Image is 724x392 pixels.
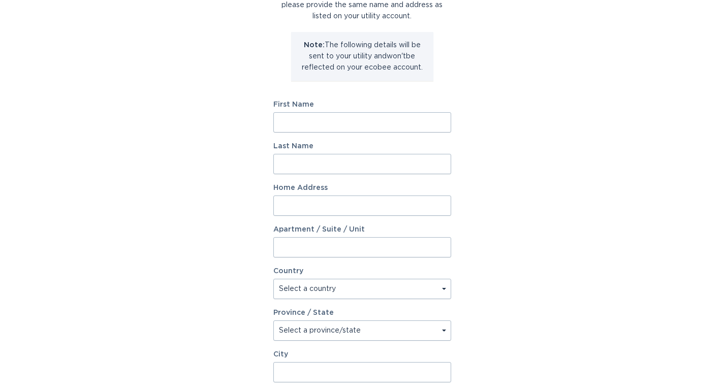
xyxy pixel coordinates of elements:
[273,351,451,358] label: City
[273,143,451,150] label: Last Name
[304,42,325,49] strong: Note:
[273,309,334,316] label: Province / State
[299,40,426,73] p: The following details will be sent to your utility and won't be reflected on your ecobee account.
[273,226,451,233] label: Apartment / Suite / Unit
[273,268,303,275] label: Country
[273,101,451,108] label: First Name
[273,184,451,191] label: Home Address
